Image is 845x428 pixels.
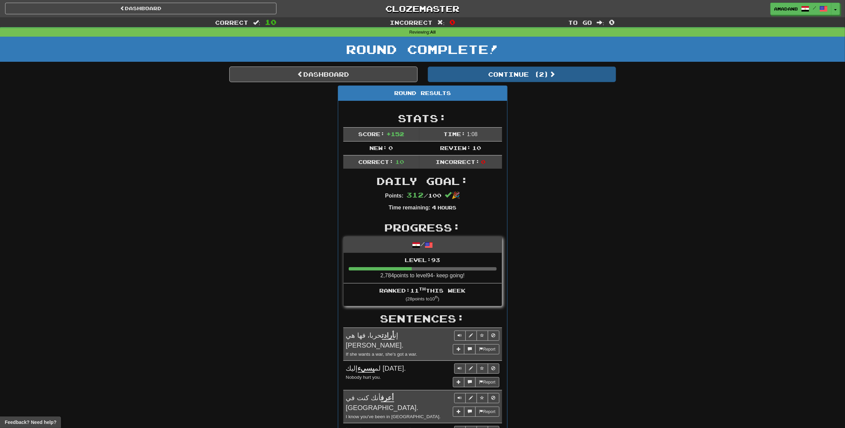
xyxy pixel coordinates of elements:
div: Sentence controls [454,393,499,403]
span: 0 [609,18,615,26]
button: Report [475,377,499,387]
span: / [813,5,816,10]
a: Amadanb / [770,3,831,15]
span: 10 [472,145,481,151]
u: أعرف [381,394,394,402]
span: 4 [432,204,436,210]
button: Play sentence audio [454,364,466,374]
span: + 152 [386,131,404,137]
button: Toggle favorite [477,364,488,374]
button: Continue (2) [428,67,616,82]
span: لم إليك [DATE]. [346,365,406,373]
button: Edit sentence [465,331,477,341]
span: Amadanb [774,6,798,12]
span: : [253,20,261,25]
span: 🎉 [445,191,460,199]
span: Open feedback widget [5,419,56,426]
span: Level: 93 [405,257,440,263]
button: Add sentence to collection [453,344,464,354]
div: More sentence controls [453,377,499,387]
strong: Points: [385,193,403,199]
strong: Time remaining: [389,205,430,210]
small: Nobody hurt you. [346,375,381,380]
h2: Sentences: [343,313,502,324]
u: أرادت [382,332,395,340]
span: Ranked: 11 this week [380,287,466,294]
h1: Round Complete! [2,42,843,56]
h2: Stats: [343,113,502,124]
button: Report [475,407,499,417]
button: Toggle ignore [488,331,499,341]
a: Dashboard [229,67,418,82]
div: Round Results [338,86,507,101]
button: Play sentence audio [454,393,466,403]
a: Clozemaster [287,3,558,15]
button: Toggle ignore [488,364,499,374]
small: I know you've been in [GEOGRAPHIC_DATA]. [346,414,441,419]
span: Correct [215,19,248,26]
small: ( 28 points to 10 ) [406,296,439,301]
li: 2,784 points to level 94 - keep going! [344,253,502,283]
span: Time: [443,131,465,137]
button: Toggle favorite [477,393,488,403]
span: 10 [265,18,276,26]
div: Sentence controls [454,364,499,374]
div: More sentence controls [453,407,499,417]
button: Edit sentence [465,393,477,403]
div: / [344,237,502,253]
span: Incorrect: [436,159,480,165]
button: Play sentence audio [454,331,466,341]
span: 0 [388,145,393,151]
h2: Daily Goal: [343,175,502,187]
span: 312 [406,191,424,199]
strong: All [430,30,436,35]
span: إن حربا، فها هي [PERSON_NAME]. [346,332,404,349]
button: Report [475,344,499,354]
h2: Progress: [343,222,502,233]
span: 1 : 0 8 [467,131,478,137]
button: Add sentence to collection [453,377,464,387]
span: New: [369,145,387,151]
span: To go [569,19,592,26]
span: : [597,20,604,25]
button: Toggle ignore [488,393,499,403]
button: Toggle favorite [477,331,488,341]
span: Incorrect [390,19,433,26]
span: Score: [358,131,385,137]
sup: th [435,295,438,299]
a: Dashboard [5,3,276,14]
span: / 100 [406,192,441,199]
span: : [437,20,445,25]
div: More sentence controls [453,344,499,354]
button: Add sentence to collection [453,407,464,417]
span: Correct: [358,159,393,165]
div: Sentence controls [454,331,499,341]
span: أنك كنت في [GEOGRAPHIC_DATA]. [346,394,419,411]
span: 0 [481,159,485,165]
span: 10 [395,159,404,165]
button: Edit sentence [465,364,477,374]
span: Review: [440,145,471,151]
sup: th [419,286,426,291]
u: يسيء [358,365,375,373]
span: 0 [449,18,455,26]
small: If she wants a war, she's got a war. [346,352,417,357]
small: Hours [438,205,456,210]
